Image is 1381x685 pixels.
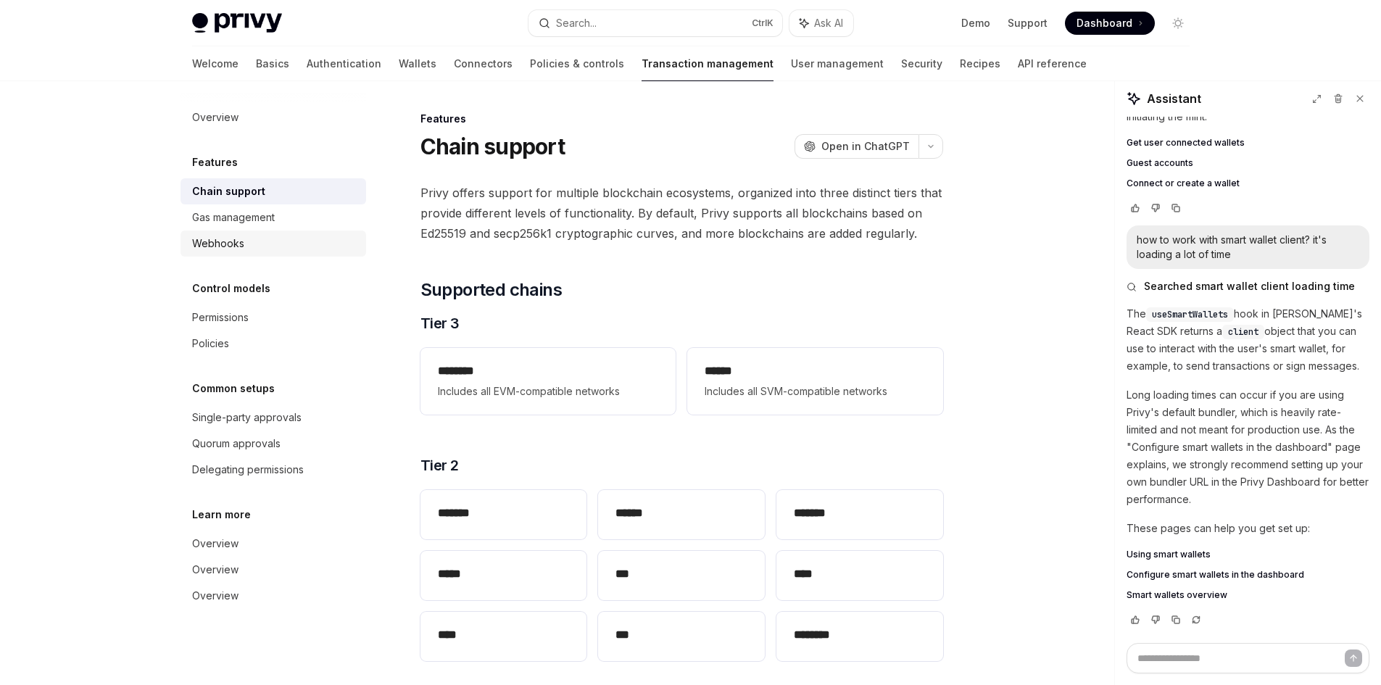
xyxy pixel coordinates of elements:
[528,10,782,36] button: Search...CtrlK
[192,309,249,326] div: Permissions
[1152,309,1228,320] span: useSmartWallets
[438,383,658,400] span: Includes all EVM-compatible networks
[192,587,239,605] div: Overview
[192,535,239,552] div: Overview
[1065,12,1155,35] a: Dashboard
[1127,305,1369,375] p: The hook in [PERSON_NAME]'s React SDK returns a object that you can use to interact with the user...
[1127,157,1369,169] a: Guest accounts
[181,231,366,257] a: Webhooks
[192,506,251,523] h5: Learn more
[181,457,366,483] a: Delegating permissions
[1018,46,1087,81] a: API reference
[1137,233,1359,262] div: how to work with smart wallet client? it's loading a lot of time
[192,280,270,297] h5: Control models
[192,183,265,200] div: Chain support
[192,335,229,352] div: Policies
[1127,569,1369,581] a: Configure smart wallets in the dashboard
[181,557,366,583] a: Overview
[307,46,381,81] a: Authentication
[1144,279,1355,294] span: Searched smart wallet client loading time
[192,409,302,426] div: Single-party approvals
[420,278,562,302] span: Supported chains
[1127,137,1245,149] span: Get user connected wallets
[1127,157,1193,169] span: Guest accounts
[1166,12,1190,35] button: Toggle dark mode
[556,14,597,32] div: Search...
[1228,326,1258,338] span: client
[1127,569,1304,581] span: Configure smart wallets in the dashboard
[181,583,366,609] a: Overview
[1127,279,1369,294] button: Searched smart wallet client loading time
[791,46,884,81] a: User management
[420,348,676,415] a: **** ***Includes all EVM-compatible networks
[420,133,565,159] h1: Chain support
[1127,589,1227,601] span: Smart wallets overview
[181,104,366,130] a: Overview
[1127,520,1369,537] p: These pages can help you get set up:
[192,154,238,171] h5: Features
[961,16,990,30] a: Demo
[192,209,275,226] div: Gas management
[1127,549,1211,560] span: Using smart wallets
[192,461,304,478] div: Delegating permissions
[192,380,275,397] h5: Common setups
[420,455,459,476] span: Tier 2
[454,46,513,81] a: Connectors
[181,331,366,357] a: Policies
[705,383,925,400] span: Includes all SVM-compatible networks
[192,13,282,33] img: light logo
[1127,137,1369,149] a: Get user connected wallets
[420,313,460,333] span: Tier 3
[1127,178,1240,189] span: Connect or create a wallet
[181,204,366,231] a: Gas management
[752,17,774,29] span: Ctrl K
[192,46,239,81] a: Welcome
[795,134,918,159] button: Open in ChatGPT
[814,16,843,30] span: Ask AI
[1008,16,1048,30] a: Support
[821,139,910,154] span: Open in ChatGPT
[1127,178,1369,189] a: Connect or create a wallet
[530,46,624,81] a: Policies & controls
[181,404,366,431] a: Single-party approvals
[192,109,239,126] div: Overview
[1127,386,1369,508] p: Long loading times can occur if you are using Privy's default bundler, which is heavily rate-limi...
[192,235,244,252] div: Webhooks
[192,561,239,578] div: Overview
[1147,90,1201,107] span: Assistant
[256,46,289,81] a: Basics
[181,531,366,557] a: Overview
[687,348,942,415] a: **** *Includes all SVM-compatible networks
[192,435,281,452] div: Quorum approvals
[901,46,942,81] a: Security
[399,46,436,81] a: Wallets
[960,46,1000,81] a: Recipes
[1077,16,1132,30] span: Dashboard
[1345,649,1362,667] button: Send message
[420,112,943,126] div: Features
[1127,549,1369,560] a: Using smart wallets
[1127,589,1369,601] a: Smart wallets overview
[181,431,366,457] a: Quorum approvals
[181,178,366,204] a: Chain support
[789,10,853,36] button: Ask AI
[181,304,366,331] a: Permissions
[642,46,774,81] a: Transaction management
[420,183,943,244] span: Privy offers support for multiple blockchain ecosystems, organized into three distinct tiers that...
